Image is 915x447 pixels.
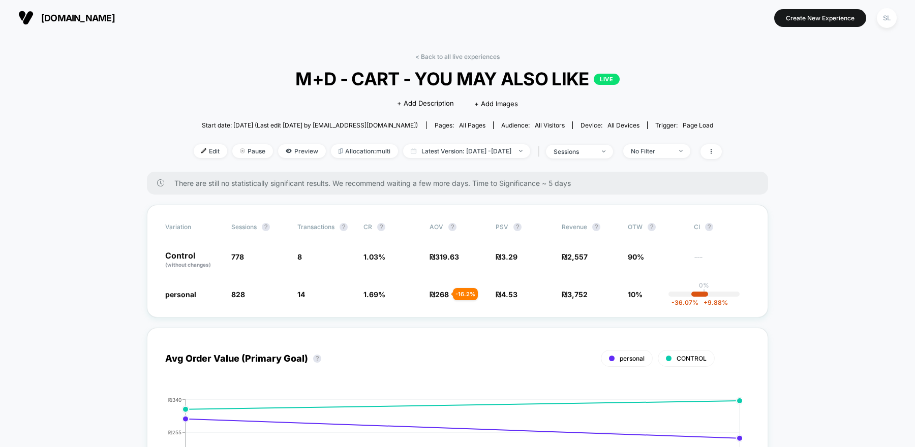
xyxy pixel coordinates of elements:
[535,121,565,129] span: All Visitors
[602,150,605,152] img: end
[620,355,645,362] span: personal
[572,121,647,129] span: Device:
[628,290,643,299] span: 10%
[340,223,348,231] button: ?
[403,144,530,158] span: Latest Version: [DATE] - [DATE]
[220,68,695,89] span: M+D - CART - YOU MAY ALSO LIKE
[168,429,181,435] tspan: ₪255
[774,9,866,27] button: Create New Experience
[313,355,321,363] button: ?
[874,8,900,28] button: SL
[18,10,34,25] img: Visually logo
[435,252,459,261] span: 319.63
[592,223,600,231] button: ?
[535,144,546,159] span: |
[377,223,385,231] button: ?
[496,252,517,261] span: ₪
[201,148,206,153] img: edit
[501,290,517,299] span: 4.53
[698,299,728,306] span: 9.88 %
[339,148,343,154] img: rebalance
[519,150,523,152] img: end
[607,121,639,129] span: all devices
[435,121,485,129] div: Pages:
[297,223,334,231] span: Transactions
[363,223,372,231] span: CR
[631,147,672,155] div: No Filter
[877,8,897,28] div: SL
[168,396,181,402] tspan: ₪340
[567,252,588,261] span: 2,557
[165,262,211,268] span: (without changes)
[705,223,713,231] button: ?
[430,290,449,299] span: ₪
[262,223,270,231] button: ?
[232,144,273,158] span: Pause
[448,223,456,231] button: ?
[679,150,683,152] img: end
[496,290,517,299] span: ₪
[363,252,385,261] span: 1.03 %
[677,355,707,362] span: CONTROL
[567,290,588,299] span: 3,752
[165,223,221,231] span: Variation
[202,121,418,129] span: Start date: [DATE] (Last edit [DATE] by [EMAIL_ADDRESS][DOMAIN_NAME])
[363,290,385,299] span: 1.69 %
[628,223,684,231] span: OTW
[278,144,326,158] span: Preview
[501,252,517,261] span: 3.29
[474,100,518,108] span: + Add Images
[231,252,244,261] span: 778
[397,99,454,109] span: + Add Description
[683,121,713,129] span: Page Load
[165,251,221,269] p: Control
[672,299,698,306] span: -36.07 %
[297,252,302,261] span: 8
[501,121,565,129] div: Audience:
[594,74,619,85] p: LIVE
[15,10,118,26] button: [DOMAIN_NAME]
[704,299,708,306] span: +
[297,290,305,299] span: 14
[562,290,588,299] span: ₪
[194,144,227,158] span: Edit
[562,252,588,261] span: ₪
[562,223,587,231] span: Revenue
[411,148,416,153] img: calendar
[554,148,594,155] div: sessions
[699,281,709,289] p: 0%
[41,13,115,23] span: [DOMAIN_NAME]
[628,252,644,261] span: 90%
[231,223,257,231] span: Sessions
[703,289,705,297] p: |
[694,254,750,269] span: ---
[655,121,713,129] div: Trigger:
[513,223,522,231] button: ?
[430,252,459,261] span: ₪
[165,290,196,299] span: personal
[331,144,398,158] span: Allocation: multi
[496,223,508,231] span: PSV
[231,290,245,299] span: 828
[174,179,748,187] span: There are still no statistically significant results. We recommend waiting a few more days . Time...
[648,223,656,231] button: ?
[453,288,478,300] div: - 16.2 %
[240,148,245,153] img: end
[694,223,750,231] span: CI
[459,121,485,129] span: all pages
[435,290,449,299] span: 268
[415,53,500,60] a: < Back to all live experiences
[430,223,443,231] span: AOV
